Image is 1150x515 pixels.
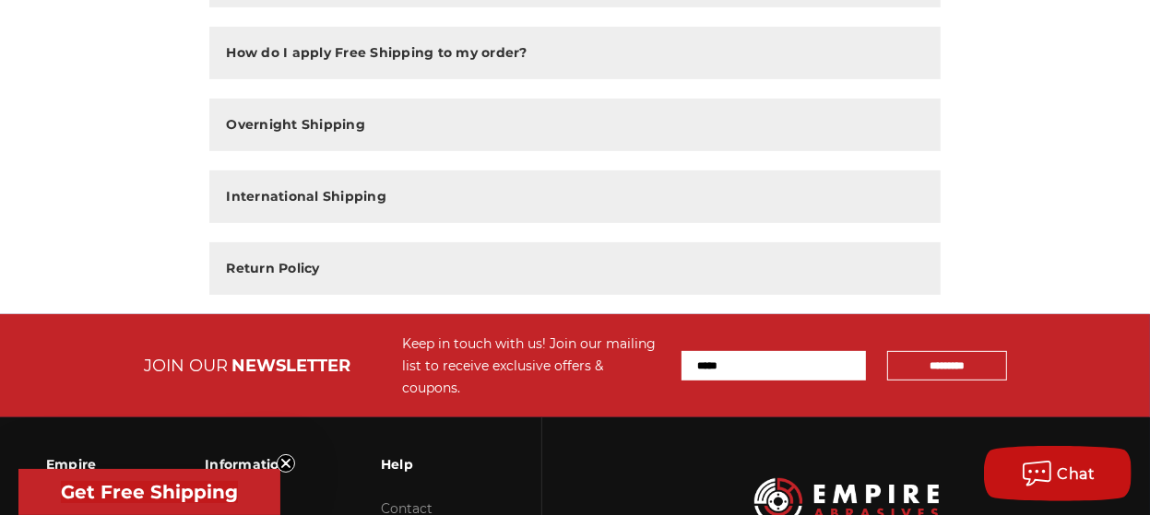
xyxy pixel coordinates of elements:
[226,43,527,63] h2: How do I apply Free Shipping to my order?
[226,115,365,135] h2: Overnight Shipping
[61,481,238,503] span: Get Free Shipping
[1058,465,1096,483] span: Chat
[205,445,289,484] h3: Information
[18,469,280,515] div: Get Free ShippingClose teaser
[144,356,228,376] span: JOIN OUR
[209,242,940,295] button: Return Policy
[209,27,940,79] button: How do I apply Free Shipping to my order?
[381,445,439,484] h3: Help
[226,259,319,278] h2: Return Policy
[231,356,350,376] span: NEWSLETTER
[277,454,295,473] button: Close teaser
[402,333,663,399] div: Keep in touch with us! Join our mailing list to receive exclusive offers & coupons.
[209,99,940,151] button: Overnight Shipping
[984,446,1132,501] button: Chat
[209,170,940,223] button: International Shipping
[226,187,386,206] h2: International Shipping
